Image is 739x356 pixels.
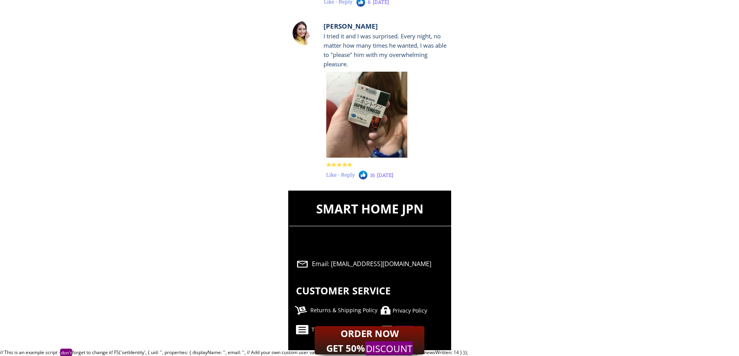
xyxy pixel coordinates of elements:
div: [PERSON_NAME] [324,21,396,42]
email_here: ', // Add your own custom user variables here, details at // [URL][DOMAIN_NAME] reviewsWritten: 1... [243,349,468,356]
div: Terms of Use [312,325,394,334]
div: CUSTOMER SERVICE [296,283,459,298]
div: Returns & Shipping Policy [310,306,393,315]
div: 16 [DATE] [370,171,426,179]
div: Email: [EMAIL_ADDRESS][DOMAIN_NAME] [312,259,448,269]
the_id_that_you_use_in_your_app_for_this: ', properties: { displayName: ' [161,349,468,356]
h2: ORDER NOW GET 50% [320,326,419,356]
div: Privacy Policy [393,306,475,315]
mark: DISCOUNT [365,341,413,355]
div: Us [394,326,476,334]
div: SMART HOME JPN [289,199,452,219]
mark: Contact [394,326,415,334]
display_name_here: ', email: ' [224,349,468,356]
div: Like - Reply [326,171,382,179]
div: I tried it and I was surprised. Every night, no matter how many times he wanted, I was able to "p... [324,31,448,69]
